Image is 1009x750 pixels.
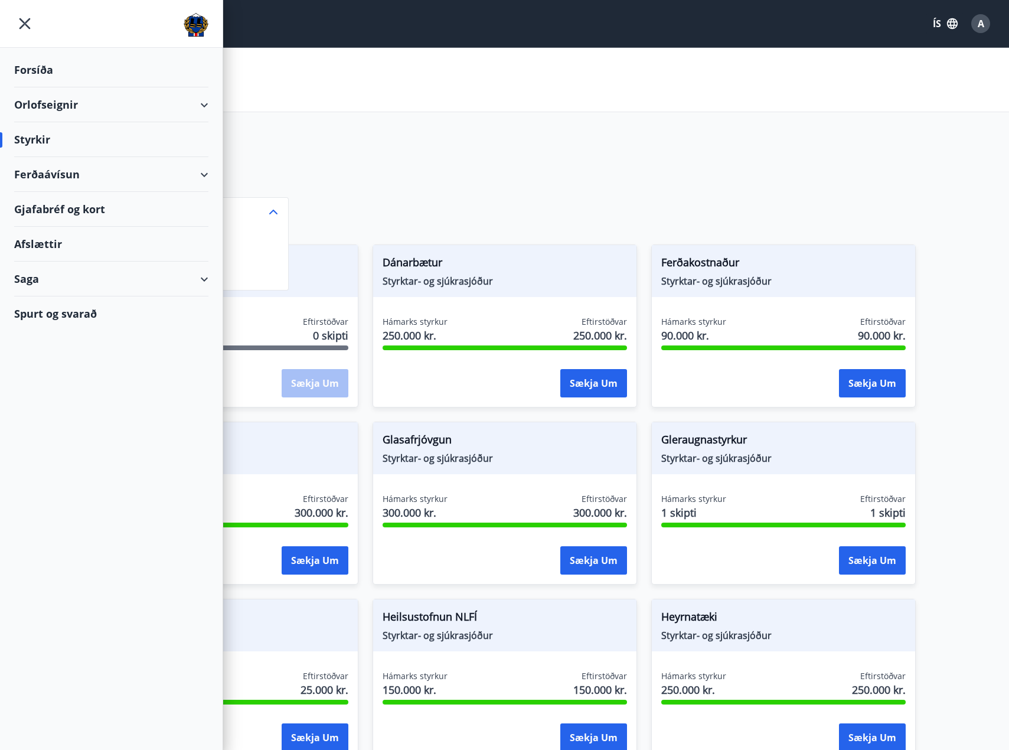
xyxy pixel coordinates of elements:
span: Styrktar- og sjúkrasjóður [104,452,348,465]
span: Styrktar- og sjúkrasjóður [661,629,906,642]
span: Hámarks styrkur [383,493,448,505]
span: Eftirstöðvar [860,493,906,505]
span: Eftirstöðvar [582,493,627,505]
span: Heilsustofnun NLFÍ [383,609,627,629]
span: 25.000 kr. [301,682,348,697]
div: Saga [14,262,208,296]
span: 300.000 kr. [573,505,627,520]
span: Hámarks styrkur [383,670,448,682]
div: Styrkir [14,122,208,157]
span: 250.000 kr. [661,682,726,697]
span: Hámarks styrkur [661,493,726,505]
span: 300.000 kr. [295,505,348,520]
span: 150.000 kr. [573,682,627,697]
button: Sækja um [839,546,906,575]
span: Hámarks styrkur [383,316,448,328]
span: 250.000 kr. [852,682,906,697]
span: Ferðakostnaður [661,255,906,275]
span: 1 skipti [661,505,726,520]
button: Sækja um [560,546,627,575]
div: Orlofseignir [14,87,208,122]
div: Spurt og svarað [14,296,208,331]
button: A [966,9,995,38]
span: 250.000 kr. [383,328,448,343]
span: Eftirstöðvar [303,493,348,505]
span: Gleraugnastyrkur [661,432,906,452]
button: ÍS [926,13,964,34]
span: Eftirstöðvar [860,316,906,328]
span: Heyrnatæki [661,609,906,629]
button: Sækja um [282,546,348,575]
button: menu [14,13,35,34]
span: Eftirstöðvar [582,670,627,682]
span: Göngugreining/innlegg [104,609,348,629]
div: Gjafabréf og kort [14,192,208,227]
span: Eftirstöðvar [303,316,348,328]
span: Fæðingarstyrkur [104,432,348,452]
span: Hámarks styrkur [661,670,726,682]
img: union_logo [184,13,208,37]
span: Hámarks styrkur [661,316,726,328]
span: 90.000 kr. [858,328,906,343]
button: Sækja um [560,369,627,397]
span: A [978,17,984,30]
span: Eftirstöðvar [582,316,627,328]
span: 250.000 kr. [573,328,627,343]
span: 0 skipti [313,328,348,343]
span: 90.000 kr. [661,328,726,343]
span: 150.000 kr. [383,682,448,697]
div: Afslættir [14,227,208,262]
span: Eftirstöðvar [303,670,348,682]
span: Styrktar- og sjúkrasjóður [383,452,627,465]
span: Styrktar- og sjúkrasjóður [383,629,627,642]
div: Ferðaávísun [14,157,208,192]
span: 1 skipti [870,505,906,520]
span: Eftirstöðvar [860,670,906,682]
button: Sækja um [839,369,906,397]
span: Styrktar- og sjúkrasjóður [383,275,627,288]
span: Glasafrjóvgun [383,432,627,452]
span: Styrktar- og sjúkrasjóður [661,452,906,465]
div: Forsíða [14,53,208,87]
span: Styrktar- og sjúkrasjóður [104,629,348,642]
span: 300.000 kr. [383,505,448,520]
span: Dánarbætur [383,255,627,275]
span: Styrktar- og sjúkrasjóður [661,275,906,288]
